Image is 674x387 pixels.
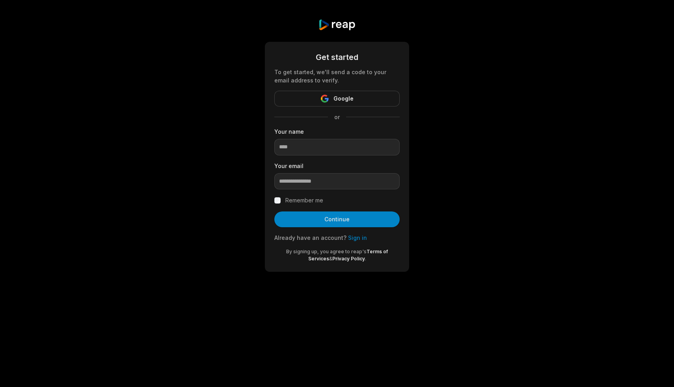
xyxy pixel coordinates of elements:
[286,249,367,254] span: By signing up, you agree to reap's
[274,234,346,241] span: Already have an account?
[274,211,400,227] button: Continue
[274,68,400,84] div: To get started, we'll send a code to your email address to verify.
[285,196,323,205] label: Remember me
[274,127,400,136] label: Your name
[274,91,400,107] button: Google
[328,113,346,121] span: or
[274,51,400,63] div: Get started
[333,94,354,103] span: Google
[332,256,365,262] a: Privacy Policy
[329,256,332,262] span: &
[365,256,366,262] span: .
[318,19,356,31] img: reap
[274,162,400,170] label: Your email
[348,234,367,241] a: Sign in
